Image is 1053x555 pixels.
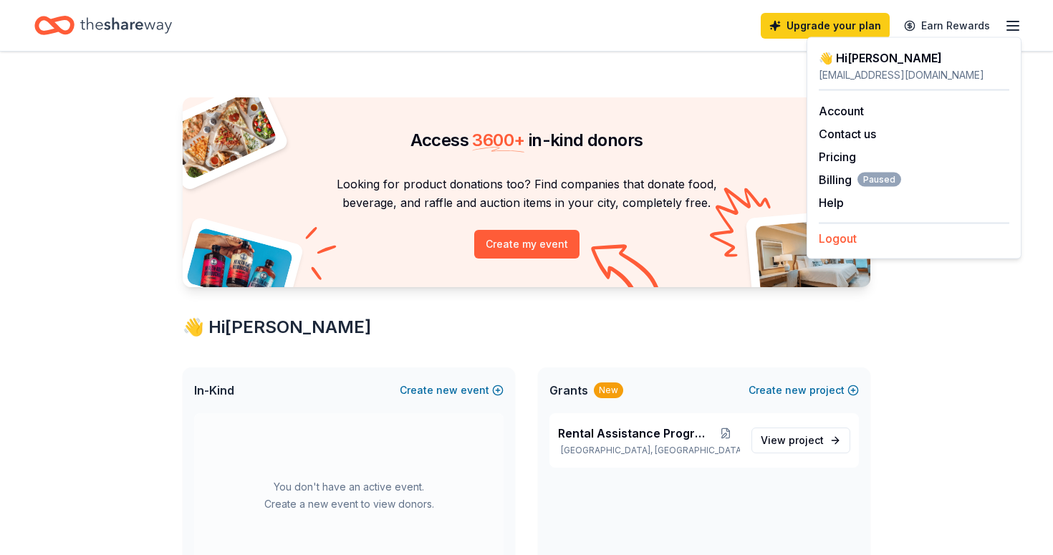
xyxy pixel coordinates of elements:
a: Home [34,9,172,42]
button: Create my event [474,230,580,259]
span: 3600 + [472,130,524,150]
a: Earn Rewards [895,13,999,39]
a: Account [819,104,864,118]
a: Pricing [819,150,856,164]
span: project [789,434,824,446]
button: Contact us [819,125,876,143]
span: View [761,432,824,449]
span: Grants [549,382,588,399]
button: BillingPaused [819,171,901,188]
button: Createnewproject [749,382,859,399]
span: Billing [819,171,901,188]
div: New [594,382,623,398]
span: Access in-kind donors [410,130,643,150]
img: Curvy arrow [591,244,663,298]
span: Rental Assistance Program [558,425,711,442]
span: new [436,382,458,399]
button: Logout [819,230,857,247]
a: Upgrade your plan [761,13,890,39]
a: View project [751,428,850,453]
div: [EMAIL_ADDRESS][DOMAIN_NAME] [819,67,1009,84]
span: In-Kind [194,382,234,399]
button: Help [819,194,844,211]
button: Createnewevent [400,382,504,399]
div: 👋 Hi [PERSON_NAME] [819,49,1009,67]
p: [GEOGRAPHIC_DATA], [GEOGRAPHIC_DATA] [558,445,740,456]
span: Paused [857,173,901,187]
img: Pizza [167,89,279,180]
div: 👋 Hi [PERSON_NAME] [183,316,870,339]
span: new [785,382,807,399]
p: Looking for product donations too? Find companies that donate food, beverage, and raffle and auct... [200,175,853,213]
